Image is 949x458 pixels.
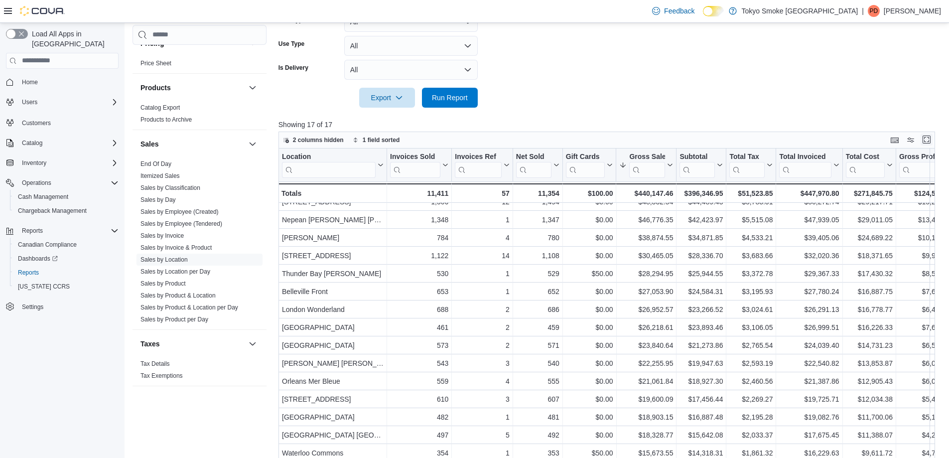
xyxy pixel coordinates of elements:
[516,250,559,262] div: 1,108
[140,139,245,149] button: Sales
[390,304,448,315] div: 688
[14,205,91,217] a: Chargeback Management
[566,268,613,280] div: $50.00
[359,88,415,108] button: Export
[845,321,892,333] div: $16,226.33
[10,238,123,252] button: Canadian Compliance
[18,177,55,189] button: Operations
[247,82,259,94] button: Products
[455,153,501,178] div: Invoices Ref
[455,286,509,298] div: 1
[14,253,119,265] span: Dashboards
[18,283,70,291] span: [US_STATE] CCRS
[10,266,123,280] button: Reports
[619,321,673,333] div: $26,218.61
[2,115,123,130] button: Customers
[140,268,210,276] span: Sales by Location per Day
[18,137,46,149] button: Catalog
[390,268,448,280] div: 530
[619,187,673,199] div: $440,147.46
[779,375,839,387] div: $21,387.86
[566,357,613,369] div: $0.00
[679,153,723,178] button: Subtotal
[845,339,892,351] div: $14,731.23
[729,153,765,178] div: Total Tax
[729,214,773,226] div: $5,515.08
[566,286,613,298] div: $0.00
[18,116,119,129] span: Customers
[278,40,304,48] label: Use Type
[18,241,77,249] span: Canadian Compliance
[140,60,171,67] a: Price Sheet
[679,357,723,369] div: $19,947.63
[619,196,673,208] div: $48,332.54
[2,75,123,89] button: Home
[22,119,51,127] span: Customers
[140,172,180,179] a: Itemized Sales
[282,214,384,226] div: Nepean [PERSON_NAME] [PERSON_NAME]
[22,179,51,187] span: Operations
[921,134,933,146] button: Enter fullscreen
[390,232,448,244] div: 784
[845,268,892,280] div: $17,430.32
[516,304,559,315] div: 686
[363,136,400,144] span: 1 field sorted
[455,268,509,280] div: 1
[140,268,210,275] a: Sales by Location per Day
[22,227,43,235] span: Reports
[140,316,208,323] a: Sales by Product per Day
[729,153,765,162] div: Total Tax
[619,153,673,178] button: Gross Sales
[845,304,892,315] div: $16,778.77
[566,250,613,262] div: $0.00
[779,187,839,199] div: $447,970.80
[845,214,892,226] div: $29,011.05
[779,214,839,226] div: $47,939.05
[18,137,119,149] span: Catalog
[679,187,723,199] div: $396,346.95
[14,239,81,251] a: Canadian Compliance
[140,360,170,367] a: Tax Details
[390,153,440,178] div: Invoices Sold
[390,187,448,199] div: 11,411
[679,375,723,387] div: $18,927.30
[779,232,839,244] div: $39,405.06
[516,268,559,280] div: 529
[779,153,839,178] button: Total Invoiced
[18,76,119,88] span: Home
[18,96,41,108] button: Users
[18,117,55,129] a: Customers
[18,269,39,277] span: Reports
[516,375,559,387] div: 555
[845,153,884,162] div: Total Cost
[566,187,613,199] div: $100.00
[18,193,68,201] span: Cash Management
[455,153,501,162] div: Invoices Ref
[282,268,384,280] div: Thunder Bay [PERSON_NAME]
[14,191,72,203] a: Cash Management
[140,116,192,123] a: Products to Archive
[619,357,673,369] div: $22,255.95
[729,250,773,262] div: $3,683.66
[779,304,839,315] div: $26,291.13
[679,214,723,226] div: $42,423.97
[390,286,448,298] div: 653
[278,64,308,72] label: Is Delivery
[629,153,665,162] div: Gross Sales
[729,286,773,298] div: $3,195.93
[2,136,123,150] button: Catalog
[779,339,839,351] div: $24,039.40
[140,184,200,192] span: Sales by Classification
[140,280,186,287] a: Sales by Product
[140,208,219,215] a: Sales by Employee (Created)
[899,153,945,178] div: Gross Profit
[140,292,216,300] span: Sales by Product & Location
[619,375,673,387] div: $21,061.84
[516,187,559,199] div: 11,354
[344,60,478,80] button: All
[455,304,509,315] div: 2
[140,232,184,240] span: Sales by Invoice
[18,177,119,189] span: Operations
[22,139,42,147] span: Catalog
